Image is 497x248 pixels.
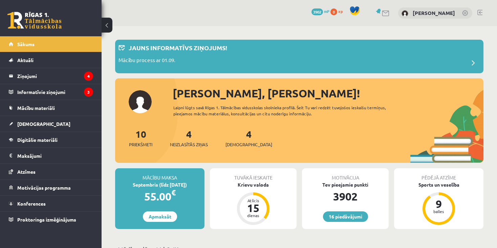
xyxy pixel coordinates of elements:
[210,181,297,226] a: Krievu valoda Atlicis 15 dienas
[243,203,263,213] div: 15
[17,57,34,63] span: Aktuāli
[302,181,389,188] div: Tev pieejamie punkti
[413,9,455,16] a: [PERSON_NAME]
[243,213,263,217] div: dienas
[17,216,76,223] span: Proktoringa izmēģinājums
[324,8,329,14] span: mP
[210,168,297,181] div: Tuvākā ieskaite
[9,84,93,100] a: Informatīvie ziņojumi3
[17,148,93,164] legend: Maksājumi
[129,128,152,148] a: 10Priekšmeti
[84,88,93,97] i: 3
[225,141,272,148] span: [DEMOGRAPHIC_DATA]
[7,12,62,29] a: Rīgas 1. Tālmācības vidusskola
[115,168,204,181] div: Mācību maksa
[9,100,93,116] a: Mācību materiāli
[9,52,93,68] a: Aktuāli
[17,105,55,111] span: Mācību materiāli
[17,137,58,143] span: Digitālie materiāli
[84,72,93,81] i: 4
[17,84,93,100] legend: Informatīvie ziņojumi
[210,181,297,188] div: Krievu valoda
[171,188,176,197] span: €
[338,8,343,14] span: xp
[429,198,449,209] div: 9
[394,181,483,226] a: Sports un veselība 9 balles
[9,132,93,148] a: Digitālie materiāli
[302,188,389,205] div: 3902
[17,201,46,207] span: Konferences
[323,211,368,222] a: 16 piedāvājumi
[9,148,93,164] a: Maksājumi
[330,8,337,15] span: 0
[173,104,394,117] div: Laipni lūgts savā Rīgas 1. Tālmācības vidusskolas skolnieka profilā. Šeit Tu vari redzēt tuvojošo...
[129,43,227,52] p: Jauns informatīvs ziņojums!
[394,168,483,181] div: Pēdējā atzīme
[170,141,208,148] span: Neizlasītās ziņas
[143,211,177,222] a: Apmaksāt
[17,169,36,175] span: Atzīmes
[402,10,408,17] img: Viktorija Zaiceva
[9,68,93,84] a: Ziņojumi4
[173,85,483,101] div: [PERSON_NAME], [PERSON_NAME]!
[225,128,272,148] a: 4[DEMOGRAPHIC_DATA]
[311,8,323,15] span: 3902
[115,181,204,188] div: Septembris (līdz [DATE])
[394,181,483,188] div: Sports un veselība
[9,36,93,52] a: Sākums
[243,198,263,203] div: Atlicis
[9,116,93,132] a: [DEMOGRAPHIC_DATA]
[17,185,71,191] span: Motivācijas programma
[9,180,93,195] a: Motivācijas programma
[17,41,35,47] span: Sākums
[9,196,93,211] a: Konferences
[115,188,204,205] div: 55.00
[170,128,208,148] a: 4Neizlasītās ziņas
[330,8,346,14] a: 0 xp
[118,43,480,70] a: Jauns informatīvs ziņojums! Mācību process ar 01.09.
[129,141,152,148] span: Priekšmeti
[17,121,70,127] span: [DEMOGRAPHIC_DATA]
[302,168,389,181] div: Motivācija
[9,164,93,179] a: Atzīmes
[429,209,449,213] div: balles
[9,212,93,227] a: Proktoringa izmēģinājums
[118,56,175,66] p: Mācību process ar 01.09.
[311,8,329,14] a: 3902 mP
[17,68,93,84] legend: Ziņojumi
